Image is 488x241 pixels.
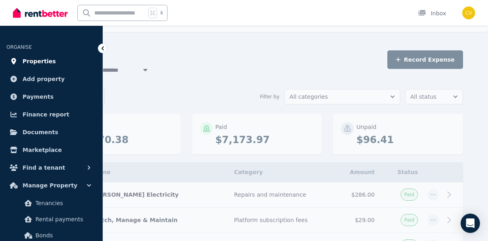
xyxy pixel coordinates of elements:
[6,177,96,193] button: Manage Property
[215,133,314,146] p: $7,173.97
[6,44,32,50] span: ORGANISE
[356,133,455,146] p: $96.41
[335,208,379,233] td: $29.00
[35,198,90,208] span: Tenancies
[35,231,90,240] span: Bonds
[92,191,224,199] p: [PERSON_NAME] Electricity
[410,93,447,101] span: All status
[335,162,379,182] th: Amount
[74,133,173,146] p: $7,270.38
[6,53,96,69] a: Properties
[461,214,480,233] div: Open Intercom Messenger
[418,9,446,17] div: Inbox
[6,89,96,105] a: Payments
[10,195,93,211] a: Tenancies
[229,182,335,208] td: Repairs and maintenance
[405,89,463,104] button: All status
[404,217,414,223] span: Paid
[387,50,463,69] button: Record Expense
[260,93,279,100] span: Filter by
[229,162,335,182] th: Category
[23,92,54,102] span: Payments
[10,211,93,227] a: Rental payments
[6,71,96,87] a: Add property
[289,93,384,101] span: All categories
[87,162,229,182] th: Name
[215,123,227,131] p: Paid
[404,191,414,198] span: Paid
[23,145,62,155] span: Marketplace
[23,110,69,119] span: Finance report
[13,7,68,19] img: RentBetter
[35,214,90,224] span: Rental payments
[6,142,96,158] a: Marketplace
[284,89,400,104] button: All categories
[229,208,335,233] td: Platform subscription fees
[6,106,96,123] a: Finance report
[92,216,224,224] p: Match, Manage & Maintain
[23,181,77,190] span: Manage Property
[462,6,475,19] img: catherine vasilakis
[6,124,96,140] a: Documents
[23,163,65,172] span: Find a tenant
[6,160,96,176] button: Find a tenant
[23,127,58,137] span: Documents
[160,10,163,16] span: k
[23,74,65,84] span: Add property
[379,162,423,182] th: Status
[356,123,376,131] p: Unpaid
[23,56,56,66] span: Properties
[335,182,379,208] td: $286.00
